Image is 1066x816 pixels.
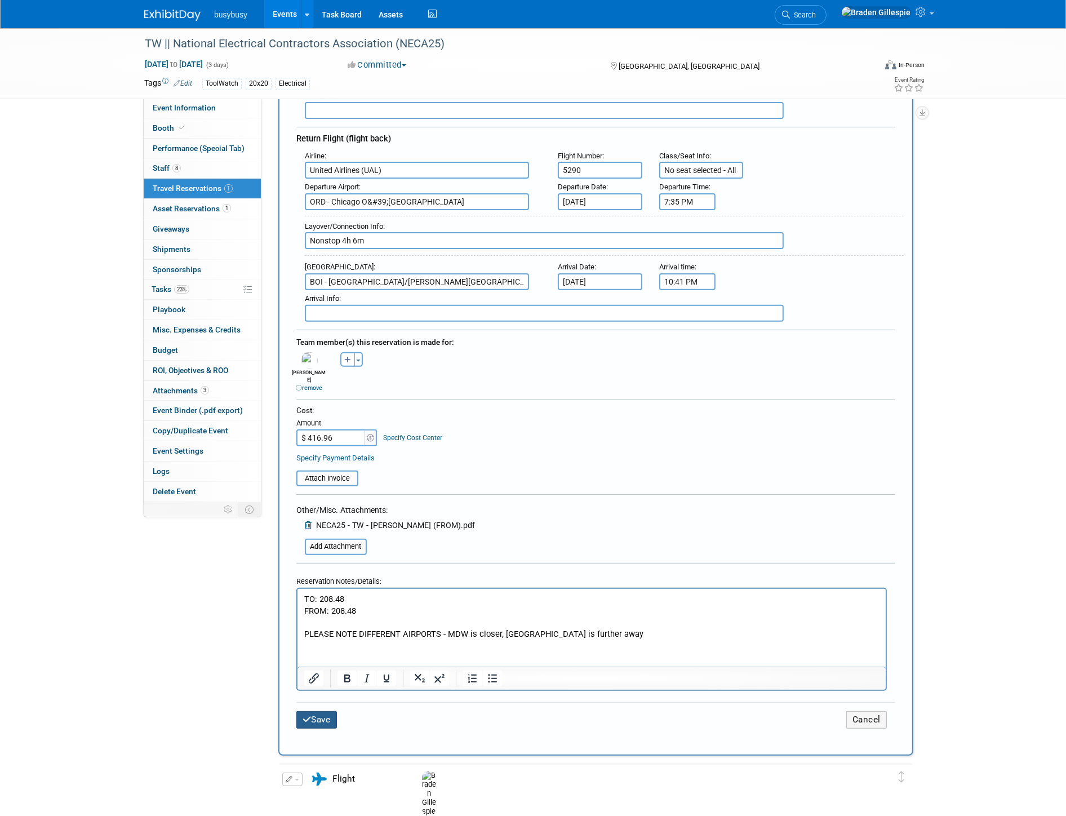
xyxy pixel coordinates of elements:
[305,222,383,230] span: Layover/Connection Info
[202,78,242,90] div: ToolWatch
[305,152,325,160] span: Airline
[144,98,261,118] a: Event Information
[153,406,243,415] span: Event Binder (.pdf export)
[144,118,261,138] a: Booth
[153,446,203,455] span: Event Settings
[153,366,228,375] span: ROI, Objectives & ROO
[809,59,925,76] div: Event Format
[144,421,261,441] a: Copy/Duplicate Event
[410,671,429,686] button: Subscript
[214,10,247,19] span: busybusy
[790,11,816,19] span: Search
[153,386,209,395] span: Attachments
[357,671,376,686] button: Italic
[144,361,261,380] a: ROI, Objectives & ROO
[297,589,886,667] iframe: Rich Text Area
[152,285,189,294] span: Tasks
[224,184,233,193] span: 1
[305,263,375,271] small: :
[153,204,231,213] span: Asset Reservations
[558,183,608,191] small: :
[296,504,475,518] div: Other/Misc. Attachments:
[144,139,261,158] a: Performance (Special Tab)
[153,184,233,193] span: Travel Reservations
[153,123,187,132] span: Booth
[296,571,887,588] div: Reservation Notes/Details:
[841,6,911,19] img: Braden Gillespie
[304,671,323,686] button: Insert/edit link
[153,144,245,153] span: Performance (Special Tab)
[153,345,178,354] span: Budget
[144,158,261,178] a: Staff8
[332,774,355,784] span: Flight
[144,59,203,69] span: [DATE] [DATE]
[305,183,361,191] small: :
[894,77,924,83] div: Event Rating
[659,183,710,191] small: :
[659,263,695,271] span: Arrival time
[201,386,209,394] span: 3
[296,711,337,729] button: Save
[430,671,449,686] button: Superscript
[305,294,339,303] span: Arrival Info
[144,179,261,198] a: Travel Reservations1
[305,152,326,160] small: :
[174,285,189,294] span: 23%
[174,79,192,87] a: Edit
[305,294,341,303] small: :
[337,671,357,686] button: Bold
[558,183,606,191] span: Departure Date
[305,222,385,230] small: :
[296,384,322,392] a: remove
[205,61,229,69] span: (3 days)
[153,426,228,435] span: Copy/Duplicate Event
[153,163,181,172] span: Staff
[305,92,341,100] small: :
[558,263,596,271] small: :
[276,78,310,90] div: Electrical
[144,381,261,401] a: Attachments3
[316,521,475,530] span: NECA25 - TW - [PERSON_NAME] (FROM).pdf
[296,332,895,350] div: Team member(s) this reservation is made for:
[144,340,261,360] a: Budget
[344,59,411,71] button: Committed
[172,164,181,172] span: 8
[144,401,261,420] a: Event Binder (.pdf export)
[659,263,696,271] small: :
[312,773,327,786] i: Flight
[144,300,261,320] a: Playbook
[305,263,374,271] span: [GEOGRAPHIC_DATA]
[422,771,436,816] img: Braden Gillespie
[898,61,925,69] div: In-Person
[144,199,261,219] a: Asset Reservations1
[463,671,482,686] button: Numbered list
[846,711,887,729] button: Cancel
[144,280,261,299] a: Tasks23%
[144,320,261,340] a: Misc. Expenses & Credits
[558,263,594,271] span: Arrival Date
[619,62,759,70] span: [GEOGRAPHIC_DATA], [GEOGRAPHIC_DATA]
[483,671,502,686] button: Bullet list
[144,260,261,280] a: Sponsorships
[885,60,896,69] img: Format-Inperson.png
[153,325,241,334] span: Misc. Expenses & Credits
[144,10,201,21] img: ExhibitDay
[144,219,261,239] a: Giveaways
[219,502,238,517] td: Personalize Event Tab Strip
[377,671,396,686] button: Underline
[153,305,185,314] span: Playbook
[153,487,196,496] span: Delete Event
[144,77,192,90] td: Tags
[291,369,327,392] div: [PERSON_NAME]
[558,152,604,160] small: :
[659,152,709,160] span: Class/Seat Info
[153,245,190,254] span: Shipments
[179,125,185,131] i: Booth reservation complete
[384,434,443,442] a: Specify Cost Center
[153,467,170,476] span: Logs
[305,183,359,191] span: Departure Airport
[659,152,711,160] small: :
